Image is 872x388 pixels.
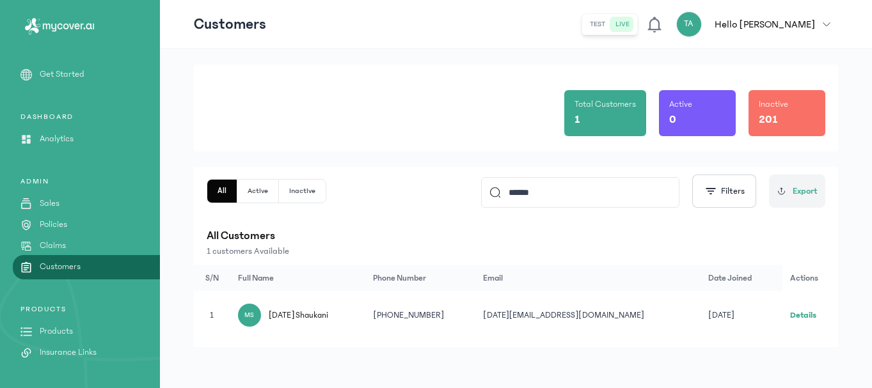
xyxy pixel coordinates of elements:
[194,14,266,35] p: Customers
[475,265,701,291] th: Email
[676,12,702,37] div: TA
[279,180,326,203] button: Inactive
[769,175,825,208] button: Export
[701,265,782,291] th: Date joined
[373,311,444,320] span: [PHONE_NUMBER]
[585,17,610,32] button: test
[701,291,782,339] td: [DATE]
[237,180,279,203] button: Active
[759,98,815,111] p: Inactive
[40,260,81,274] p: Customers
[575,111,580,128] p: 1
[40,68,84,81] p: Get Started
[40,346,97,359] p: Insurance Links
[40,218,67,231] p: Policies
[238,304,261,327] div: MS
[207,245,825,258] p: 1 customers Available
[269,309,329,322] span: [DATE] Shaukani
[207,227,825,245] p: All Customers
[207,180,237,203] button: All
[230,265,365,291] th: Full Name
[483,311,644,320] span: [DATE][EMAIL_ADDRESS][DOMAIN_NAME]
[610,17,635,32] button: live
[692,175,756,208] button: Filters
[40,239,66,252] p: Claims
[40,325,73,338] p: Products
[715,17,815,32] p: Hello [PERSON_NAME]
[194,265,230,291] th: S/N
[790,311,816,320] a: Details
[759,111,778,128] p: 201
[575,98,636,111] p: Total Customers
[782,265,838,291] th: Actions
[676,12,838,37] button: TAHello [PERSON_NAME]
[210,311,214,320] span: 1
[669,111,676,128] p: 0
[40,132,74,146] p: Analytics
[669,98,725,111] p: Active
[365,265,475,291] th: Phone Number
[40,197,59,210] p: Sales
[793,185,818,198] span: Export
